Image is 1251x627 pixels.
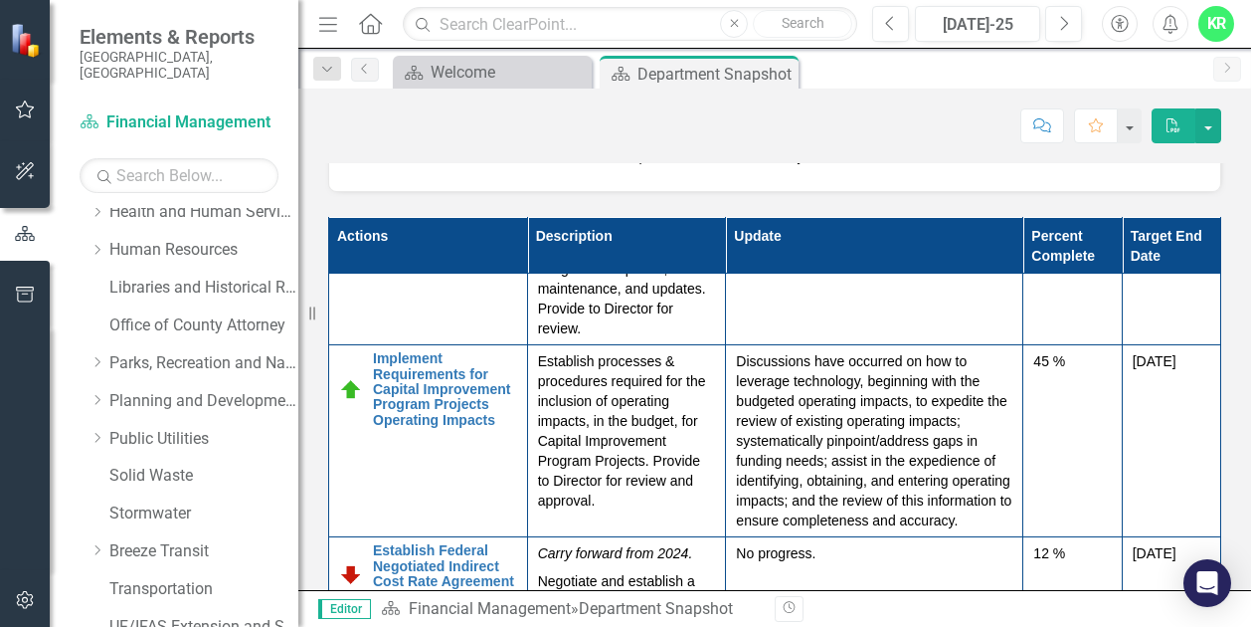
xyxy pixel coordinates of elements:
[1183,559,1231,607] div: Open Intercom Messenger
[80,158,278,193] input: Search Below...
[782,15,824,31] span: Search
[726,345,1023,537] td: Double-Click to Edit
[109,503,298,525] a: Stormwater
[109,540,298,563] a: Breeze Transit
[339,378,363,402] img: On Target
[637,62,794,87] div: Department Snapshot
[431,60,587,85] div: Welcome
[10,23,45,58] img: ClearPoint Strategy
[1122,345,1220,537] td: Double-Click to Edit
[109,578,298,601] a: Transportation
[80,111,278,134] a: Financial Management
[915,6,1040,42] button: [DATE]-25
[527,345,726,537] td: Double-Click to Edit
[753,10,852,38] button: Search
[579,599,733,618] div: Department Snapshot
[80,25,278,49] span: Elements & Reports
[80,49,278,82] small: [GEOGRAPHIC_DATA], [GEOGRAPHIC_DATA]
[736,543,1012,563] p: No progress.
[1198,6,1234,42] button: KR
[109,277,298,300] a: Libraries and Historical Resources
[339,562,363,586] img: Below Plan
[409,599,571,618] a: Financial Management
[109,465,298,488] a: Solid Waste
[329,345,528,537] td: Double-Click to Edit Right Click for Context Menu
[381,598,760,621] div: »
[1023,345,1122,537] td: Double-Click to Edit
[109,428,298,451] a: Public Utilities
[1033,351,1111,371] div: 45 %
[538,545,693,561] em: Carry forward from 2024.
[318,599,371,619] span: Editor
[1133,545,1176,561] span: [DATE]
[403,7,857,42] input: Search ClearPoint...
[1133,353,1176,369] span: [DATE]
[109,314,298,337] a: Office of County Attorney
[109,390,298,413] a: Planning and Development Services
[373,351,517,428] a: Implement Requirements for Capital Improvement Program Projects Operating Impacts
[109,239,298,262] a: Human Resources
[1033,543,1111,563] div: 12 %
[736,351,1012,530] p: Discussions have occurred on how to leverage technology, beginning with the budgeted operating im...
[109,352,298,375] a: Parks, Recreation and Natural Resources
[922,13,1033,37] div: [DATE]-25
[373,543,517,605] a: Establish Federal Negotiated Indirect Cost Rate Agreement (NICRA)
[109,201,298,224] a: Health and Human Services
[538,351,716,511] p: Establish processes & procedures required for the inclusion of operating impacts, in the budget, ...
[398,60,587,85] a: Welcome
